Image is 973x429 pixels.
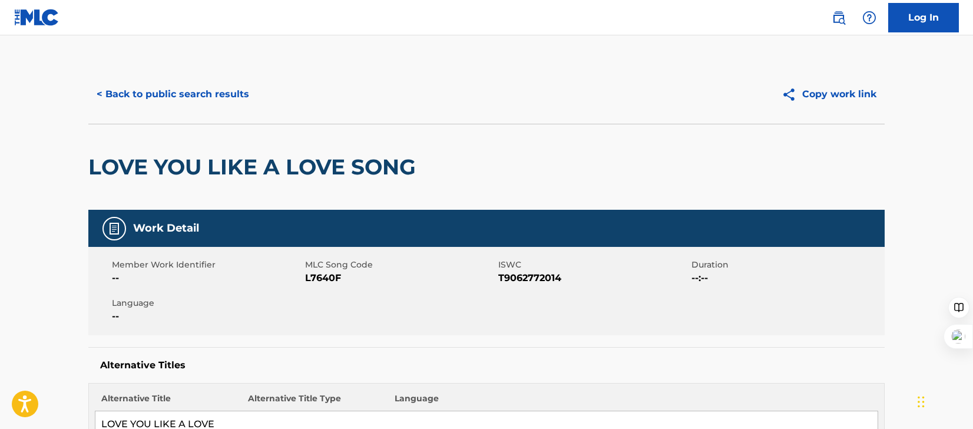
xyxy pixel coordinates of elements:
[88,80,257,109] button: < Back to public search results
[133,222,199,235] h5: Work Detail
[918,384,925,420] div: Drag
[862,11,876,25] img: help
[773,80,885,109] button: Copy work link
[14,9,59,26] img: MLC Logo
[498,271,689,285] span: T9062772014
[100,359,873,371] h5: Alternative Titles
[888,3,959,32] a: Log In
[95,392,242,411] th: Alternative Title
[112,309,302,324] span: --
[107,222,121,236] img: Work Detail
[389,392,878,411] th: Language
[305,271,495,285] span: L7640F
[112,259,302,271] span: Member Work Identifier
[914,372,973,429] iframe: Chat Widget
[112,297,302,309] span: Language
[782,87,802,102] img: Copy work link
[832,11,846,25] img: search
[498,259,689,271] span: ISWC
[112,271,302,285] span: --
[858,6,881,29] div: Help
[88,154,422,180] h2: LOVE YOU LIKE A LOVE SONG
[827,6,850,29] a: Public Search
[691,271,882,285] span: --:--
[691,259,882,271] span: Duration
[242,392,389,411] th: Alternative Title Type
[305,259,495,271] span: MLC Song Code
